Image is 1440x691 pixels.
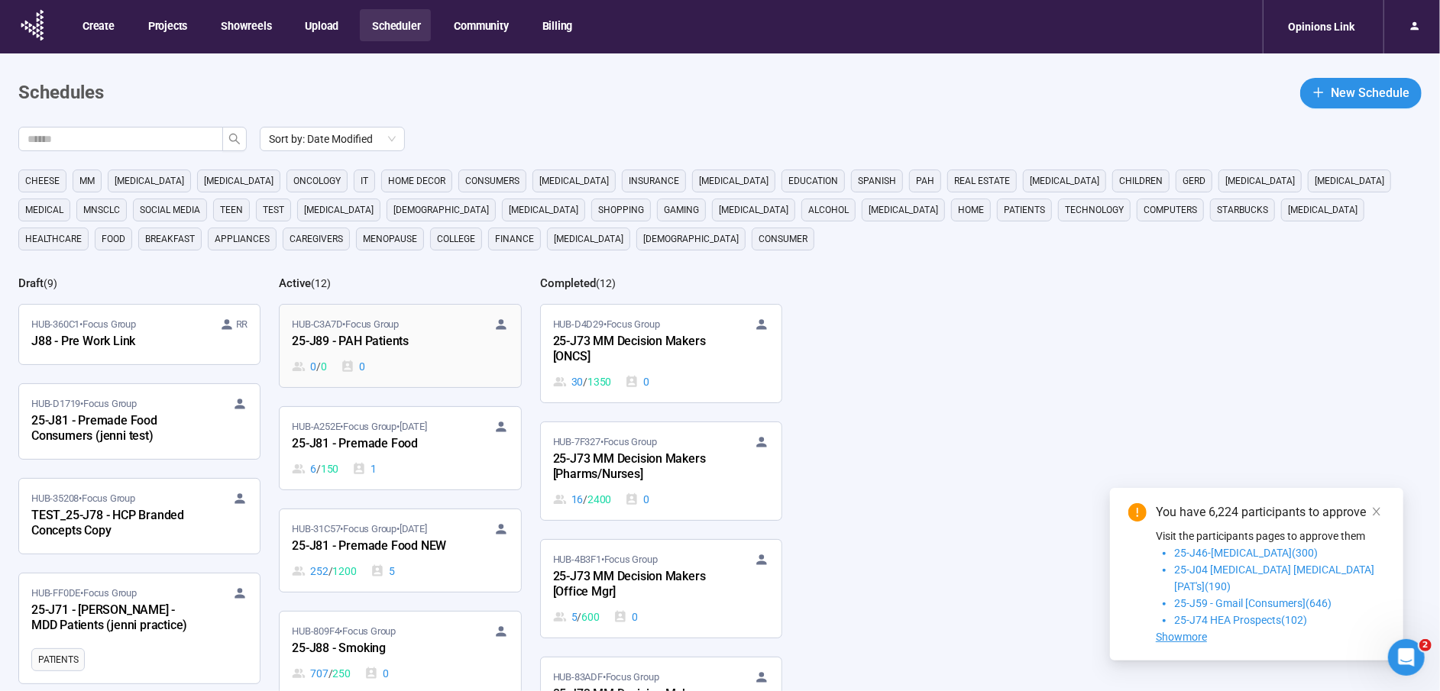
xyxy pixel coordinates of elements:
span: Insurance [629,173,679,189]
span: / [316,358,321,375]
span: [DEMOGRAPHIC_DATA] [393,202,489,218]
span: real estate [954,173,1010,189]
a: HUB-D1719•Focus Group25-J81 - Premade Food Consumers (jenni test) [19,384,260,459]
div: You have 6,224 participants to approve [1156,503,1385,521]
span: Showmore [1156,631,1207,643]
span: [MEDICAL_DATA] [204,173,273,189]
span: 25-J74 HEA Prospects(102) [1174,614,1307,626]
span: consumer [759,231,807,247]
a: HUB-C3A7D•Focus Group25-J89 - PAH Patients0 / 00 [280,305,520,387]
span: computers [1144,202,1197,218]
span: [MEDICAL_DATA] [1225,173,1295,189]
span: Food [102,231,125,247]
span: HUB-7F327 • Focus Group [553,434,657,450]
button: Scheduler [360,9,431,41]
span: social media [140,202,200,218]
div: 5 [371,563,395,580]
div: 6 [292,460,338,477]
span: HUB-C3A7D • Focus Group [292,317,399,332]
button: Upload [293,9,349,41]
span: caregivers [290,231,343,247]
span: Teen [220,202,243,218]
span: exclamation-circle [1128,503,1147,521]
div: 25-J71 - [PERSON_NAME] - MDD Patients (jenni practice) [31,601,199,636]
span: / [316,460,321,477]
a: HUB-31C57•Focus Group•[DATE]25-J81 - Premade Food NEW252 / 12005 [280,509,520,592]
iframe: Intercom live chat [1388,639,1425,676]
span: oncology [293,173,341,189]
div: 0 [613,609,638,625]
div: 0 [292,358,326,375]
div: 25-J73 MM Decision Makers [Pharms/Nurses] [553,450,721,485]
span: 2400 [587,491,611,508]
span: GERD [1183,173,1205,189]
button: Create [70,9,125,41]
div: 25-J89 - PAH Patients [292,332,460,352]
span: 25-J04 [MEDICAL_DATA] [MEDICAL_DATA] [PAT's](190) [1174,563,1374,593]
span: [MEDICAL_DATA] [509,202,578,218]
span: children [1119,173,1163,189]
span: New Schedule [1331,83,1409,102]
span: close [1371,506,1382,517]
span: HUB-D4D29 • Focus Group [553,317,660,332]
span: 150 [321,460,338,477]
span: shopping [598,202,644,218]
div: 1 [352,460,377,477]
span: 1350 [587,373,611,390]
div: 0 [625,373,649,390]
a: HUB-360C1•Focus Group RRJ88 - Pre Work Link [19,305,260,364]
span: menopause [363,231,417,247]
span: appliances [215,231,270,247]
span: alcohol [808,202,849,218]
span: search [228,133,241,145]
span: 600 [581,609,599,625]
div: 25-J73 MM Decision Makers [Office Mgr] [553,567,721,602]
span: it [361,173,368,189]
span: mnsclc [83,202,120,218]
a: HUB-35208•Focus GroupTEST_25-J78 - HCP Branded Concepts Copy [19,479,260,554]
div: 707 [292,665,351,682]
span: HUB-D1719 • Focus Group [31,396,137,412]
span: / [328,563,333,580]
span: 250 [333,665,351,682]
span: 0 [321,358,327,375]
span: [MEDICAL_DATA] [304,202,374,218]
div: 25-J88 - Smoking [292,639,460,659]
span: HUB-A252E • Focus Group • [292,419,426,434]
div: 25-J73 MM Decision Makers [ONCS] [553,332,721,367]
span: [MEDICAL_DATA] [554,231,623,247]
h2: Active [279,276,311,290]
time: [DATE] [400,523,427,534]
span: HUB-4B3F1 • Focus Group [553,552,658,567]
span: HUB-31C57 • Focus Group • [292,521,426,537]
a: HUB-7F327•Focus Group25-J73 MM Decision Makers [Pharms/Nurses]16 / 24000 [541,422,781,520]
h1: Schedules [18,79,104,108]
button: plusNew Schedule [1300,78,1422,108]
span: [MEDICAL_DATA] [869,202,938,218]
span: Sort by: Date Modified [269,128,396,150]
span: HUB-809F4 • Focus Group [292,624,396,639]
span: college [437,231,475,247]
span: 1200 [333,563,357,580]
span: healthcare [25,231,82,247]
span: PAH [916,173,934,189]
span: 25-J46-[MEDICAL_DATA](300) [1174,547,1318,559]
div: 0 [364,665,389,682]
div: 30 [553,373,612,390]
span: ( 9 ) [44,277,57,289]
span: plus [1312,86,1325,98]
span: Patients [1004,202,1045,218]
button: Projects [136,9,198,41]
span: [MEDICAL_DATA] [719,202,788,218]
span: home [958,202,984,218]
span: HUB-FF0DE • Focus Group [31,586,137,601]
div: 5 [553,609,600,625]
time: [DATE] [400,421,427,432]
span: technology [1065,202,1124,218]
span: HUB-35208 • Focus Group [31,491,135,506]
span: / [328,665,333,682]
span: [MEDICAL_DATA] [539,173,609,189]
span: [MEDICAL_DATA] [1315,173,1384,189]
span: Patients [38,652,78,667]
span: RR [236,317,248,332]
